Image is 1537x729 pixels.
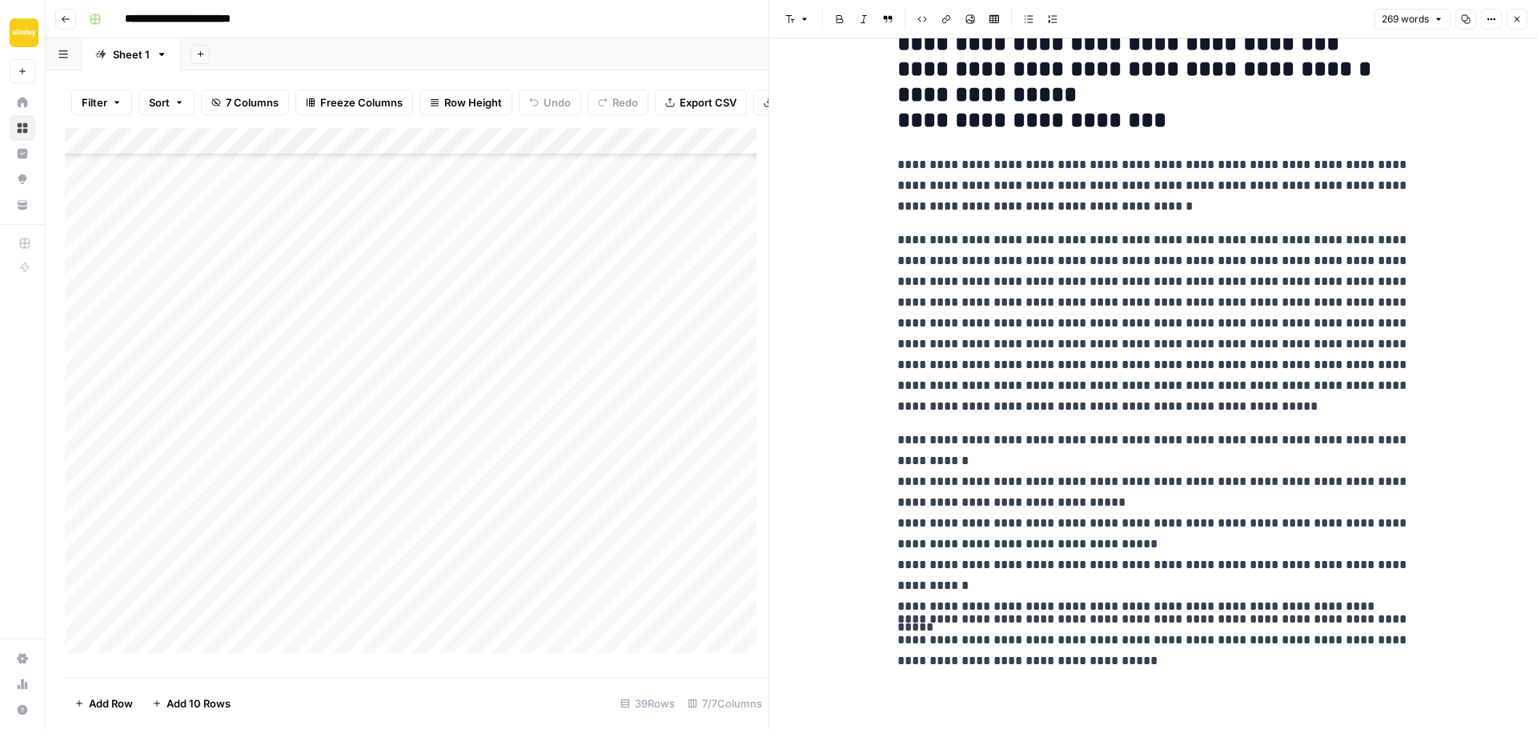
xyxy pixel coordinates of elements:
span: Row Height [444,94,502,110]
div: Sheet 1 [113,46,150,62]
a: Sheet 1 [82,38,181,70]
span: Export CSV [680,94,736,110]
button: Workspace: Sunday Lawn Care [10,13,35,53]
button: Export CSV [655,90,747,115]
span: Sort [149,94,170,110]
div: 7/7 Columns [681,691,768,716]
span: 7 Columns [226,94,279,110]
button: Freeze Columns [295,90,413,115]
span: Filter [82,94,107,110]
a: Your Data [10,192,35,218]
a: Browse [10,115,35,141]
span: Undo [544,94,571,110]
a: Usage [10,671,35,697]
a: Settings [10,646,35,671]
button: Redo [588,90,648,115]
a: Home [10,90,35,115]
img: Sunday Lawn Care Logo [10,18,38,47]
button: Undo [519,90,581,115]
button: Filter [71,90,132,115]
button: Add 10 Rows [142,691,240,716]
button: Help + Support [10,697,35,723]
span: 269 words [1382,12,1429,26]
a: Opportunities [10,166,35,192]
a: Insights [10,141,35,166]
button: Row Height [419,90,512,115]
span: Redo [612,94,638,110]
button: Add Row [65,691,142,716]
button: Sort [138,90,195,115]
span: Add Row [89,695,133,711]
button: 7 Columns [201,90,289,115]
span: Freeze Columns [320,94,403,110]
button: 269 words [1374,9,1451,30]
div: 39 Rows [614,691,681,716]
span: Add 10 Rows [167,695,231,711]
